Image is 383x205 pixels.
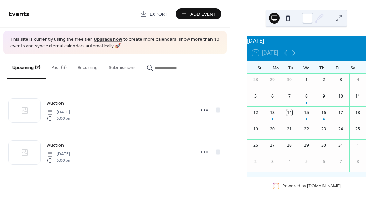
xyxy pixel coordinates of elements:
[338,126,344,132] div: 24
[252,126,259,132] div: 19
[252,77,259,83] div: 28
[269,93,275,99] div: 6
[286,77,292,83] div: 30
[47,109,71,115] span: [DATE]
[320,77,327,83] div: 2
[303,142,310,148] div: 29
[320,159,327,165] div: 6
[46,54,72,78] button: Past (3)
[94,35,122,44] a: Upgrade now
[338,93,344,99] div: 10
[320,109,327,116] div: 16
[286,109,292,116] div: 14
[338,109,344,116] div: 17
[303,159,310,165] div: 5
[320,126,327,132] div: 23
[338,142,344,148] div: 31
[252,159,259,165] div: 2
[269,159,275,165] div: 3
[150,11,168,18] span: Export
[355,93,361,99] div: 11
[314,61,330,74] div: Th
[252,109,259,116] div: 12
[338,77,344,83] div: 3
[330,61,345,74] div: Fr
[303,126,310,132] div: 22
[268,61,283,74] div: Mo
[282,183,341,189] div: Powered by
[47,157,71,163] span: 5:00 pm
[190,11,216,18] span: Add Event
[320,93,327,99] div: 9
[47,142,64,149] span: Auction
[355,159,361,165] div: 8
[345,61,361,74] div: Sa
[47,115,71,121] span: 5:00 pm
[355,126,361,132] div: 25
[303,77,310,83] div: 1
[252,93,259,99] div: 5
[286,159,292,165] div: 4
[355,142,361,148] div: 1
[7,54,46,79] button: Upcoming (2)
[320,142,327,148] div: 30
[269,142,275,148] div: 27
[9,8,29,21] span: Events
[286,126,292,132] div: 21
[283,61,299,74] div: Tu
[286,142,292,148] div: 28
[269,77,275,83] div: 29
[10,36,220,49] span: This site is currently using the free tier. to create more calendars, show more than 10 events an...
[269,109,275,116] div: 13
[252,142,259,148] div: 26
[247,36,366,45] div: [DATE]
[47,151,71,157] span: [DATE]
[303,109,310,116] div: 15
[72,54,103,78] button: Recurring
[47,100,64,107] span: Auction
[355,109,361,116] div: 18
[176,8,221,19] button: Add Event
[286,93,292,99] div: 7
[47,141,64,149] a: Auction
[269,126,275,132] div: 20
[103,54,141,78] button: Submissions
[355,77,361,83] div: 4
[47,99,64,107] a: Auction
[303,93,310,99] div: 8
[135,8,173,19] a: Export
[299,61,314,74] div: We
[307,183,341,189] a: [DOMAIN_NAME]
[338,159,344,165] div: 7
[252,61,268,74] div: Su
